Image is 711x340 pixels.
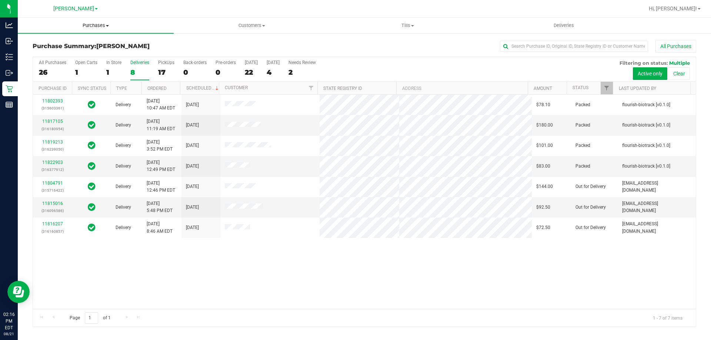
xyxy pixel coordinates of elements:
span: [DATE] [186,204,199,211]
span: $83.00 [536,163,550,170]
span: 1 - 7 of 7 items [647,312,688,323]
span: flourish-biotrack [v0.1.0] [622,101,670,108]
button: All Purchases [655,40,696,53]
span: Page of 1 [63,312,117,324]
a: 11822903 [42,160,63,165]
span: $72.50 [536,224,550,231]
input: Search Purchase ID, Original ID, State Registry ID or Customer Name... [500,41,648,52]
span: [PERSON_NAME] [96,43,150,50]
span: In Sync [88,161,96,171]
span: [DATE] 5:48 PM EDT [147,200,173,214]
span: Customers [174,22,329,29]
span: Packed [575,163,590,170]
div: 8 [130,68,149,77]
div: In Store [106,60,121,65]
p: (315603361) [37,105,67,112]
p: (316180954) [37,125,67,132]
a: Ordered [147,86,167,91]
div: 1 [75,68,97,77]
a: Filter [601,82,613,94]
span: [EMAIL_ADDRESS][DOMAIN_NAME] [622,200,691,214]
div: 26 [39,68,66,77]
span: Packed [575,101,590,108]
p: (315716422) [37,187,67,194]
span: [EMAIL_ADDRESS][DOMAIN_NAME] [622,221,691,235]
a: Sync Status [78,86,106,91]
p: (316239050) [37,146,67,153]
inline-svg: Outbound [6,69,13,77]
a: Status [573,85,588,90]
div: All Purchases [39,60,66,65]
span: Delivery [116,163,131,170]
span: In Sync [88,202,96,212]
span: [DATE] 10:47 AM EDT [147,98,175,112]
span: [DATE] 11:19 AM EDT [147,118,175,132]
span: Delivery [116,204,131,211]
span: Delivery [116,224,131,231]
h3: Purchase Summary: [33,43,254,50]
span: Out for Delivery [575,204,606,211]
span: Out for Delivery [575,224,606,231]
div: 2 [288,68,316,77]
div: 17 [158,68,174,77]
span: $92.50 [536,204,550,211]
span: [DATE] 12:46 PM EDT [147,180,175,194]
span: Out for Delivery [575,183,606,190]
span: flourish-biotrack [v0.1.0] [622,163,670,170]
div: Back-orders [183,60,207,65]
span: [EMAIL_ADDRESS][DOMAIN_NAME] [622,180,691,194]
span: Delivery [116,101,131,108]
div: Pre-orders [216,60,236,65]
p: 02:16 PM EDT [3,311,14,331]
span: Delivery [116,142,131,149]
span: Purchases [18,22,174,29]
span: Deliveries [544,22,584,29]
input: 1 [85,312,98,324]
p: 08/21 [3,331,14,337]
div: 22 [245,68,258,77]
p: (316160857) [37,228,67,235]
div: Needs Review [288,60,316,65]
a: Purchases [18,18,174,33]
span: Packed [575,122,590,129]
a: State Registry ID [323,86,362,91]
span: In Sync [88,100,96,110]
inline-svg: Inbound [6,37,13,45]
span: Delivery [116,122,131,129]
a: 11817105 [42,119,63,124]
a: Customer [225,85,248,90]
a: 11815016 [42,201,63,206]
span: In Sync [88,140,96,151]
iframe: Resource center [7,281,30,303]
a: Tills [330,18,485,33]
button: Clear [668,67,690,80]
span: In Sync [88,181,96,192]
div: 4 [267,68,280,77]
span: [DATE] [186,224,199,231]
span: Packed [575,142,590,149]
div: [DATE] [267,60,280,65]
p: (316377912) [37,166,67,173]
a: Deliveries [486,18,642,33]
span: $144.00 [536,183,553,190]
a: 11816207 [42,221,63,226]
span: Tills [330,22,485,29]
div: 1 [106,68,121,77]
div: 0 [183,68,207,77]
a: Scheduled [186,85,220,91]
inline-svg: Retail [6,85,13,92]
span: $101.00 [536,142,553,149]
span: [DATE] [186,122,199,129]
span: flourish-biotrack [v0.1.0] [622,142,670,149]
span: [DATE] [186,163,199,170]
a: Filter [305,82,317,94]
a: Amount [534,86,552,91]
a: Purchase ID [39,86,67,91]
a: 11802393 [42,98,63,104]
a: Type [116,86,127,91]
inline-svg: Analytics [6,21,13,29]
span: Delivery [116,183,131,190]
a: 11819213 [42,139,63,145]
span: Hi, [PERSON_NAME]! [649,6,697,11]
span: [DATE] 3:52 PM EDT [147,139,173,153]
